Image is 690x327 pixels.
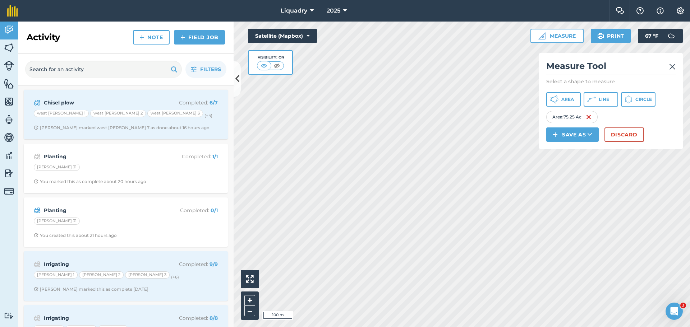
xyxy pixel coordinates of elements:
img: svg+xml;base64,PD94bWwgdmVyc2lvbj0iMS4wIiBlbmNvZGluZz0idXRmLTgiPz4KPCEtLSBHZW5lcmF0b3I6IEFkb2JlIE... [4,312,14,319]
div: You marked this as complete about 20 hours ago [34,179,146,184]
p: Completed : [161,206,218,214]
strong: 6 / 7 [210,99,218,106]
a: PlantingCompleted: 1/1[PERSON_NAME] 31Clock with arrow pointing clockwiseYou marked this as compl... [28,148,224,189]
img: Clock with arrow pointing clockwise [34,287,38,291]
img: svg+xml;base64,PD94bWwgdmVyc2lvbj0iMS4wIiBlbmNvZGluZz0idXRmLTgiPz4KPCEtLSBHZW5lcmF0b3I6IEFkb2JlIE... [34,260,41,268]
button: + [244,295,255,306]
img: svg+xml;base64,PD94bWwgdmVyc2lvbj0iMS4wIiBlbmNvZGluZz0idXRmLTgiPz4KPCEtLSBHZW5lcmF0b3I6IEFkb2JlIE... [4,24,14,35]
p: Completed : [161,314,218,322]
img: fieldmargin Logo [7,5,18,17]
div: west [PERSON_NAME] 1 [34,110,89,117]
a: Field Job [174,30,225,45]
strong: Planting [44,153,158,160]
div: Visibility: On [257,55,284,60]
small: (+ 4 ) [204,113,212,118]
div: [PERSON_NAME] 31 [34,218,80,225]
div: [PERSON_NAME] marked west [PERSON_NAME] 7 as done about 16 hours ago [34,125,210,131]
iframe: Intercom live chat [666,303,683,320]
img: svg+xml;base64,PHN2ZyB4bWxucz0iaHR0cDovL3d3dy53My5vcmcvMjAwMC9zdmciIHdpZHRoPSIxOSIgaGVpZ2h0PSIyNC... [171,65,178,74]
p: Completed : [161,99,218,107]
span: 67 ° F [645,29,658,43]
div: [PERSON_NAME] 2 [79,271,124,279]
span: Liquadry [281,6,307,15]
img: svg+xml;base64,PHN2ZyB4bWxucz0iaHR0cDovL3d3dy53My5vcmcvMjAwMC9zdmciIHdpZHRoPSIxNCIgaGVpZ2h0PSIyNC... [180,33,185,42]
input: Search for an activity [25,61,182,78]
div: west [PERSON_NAME] 2 [90,110,146,117]
button: Area [546,92,581,107]
strong: Planting [44,206,158,214]
img: svg+xml;base64,PD94bWwgdmVyc2lvbj0iMS4wIiBlbmNvZGluZz0idXRmLTgiPz4KPCEtLSBHZW5lcmF0b3I6IEFkb2JlIE... [4,186,14,196]
p: Select a shape to measure [546,78,676,85]
div: [PERSON_NAME] 31 [34,164,80,171]
img: svg+xml;base64,PHN2ZyB4bWxucz0iaHR0cDovL3d3dy53My5vcmcvMjAwMC9zdmciIHdpZHRoPSIyMiIgaGVpZ2h0PSIzMC... [669,62,676,71]
img: Ruler icon [538,32,546,39]
p: Completed : [161,260,218,268]
img: svg+xml;base64,PHN2ZyB4bWxucz0iaHR0cDovL3d3dy53My5vcmcvMjAwMC9zdmciIHdpZHRoPSI1NiIgaGVpZ2h0PSI2MC... [4,96,14,107]
div: [PERSON_NAME] marked this as complete [DATE] [34,286,148,292]
div: Area : 75.25 Ac [546,111,598,123]
img: svg+xml;base64,PHN2ZyB4bWxucz0iaHR0cDovL3d3dy53My5vcmcvMjAwMC9zdmciIHdpZHRoPSI1NiIgaGVpZ2h0PSI2MC... [4,42,14,53]
strong: 0 / 1 [211,207,218,214]
a: PlantingCompleted: 0/1[PERSON_NAME] 31Clock with arrow pointing clockwiseYou created this about 2... [28,202,224,243]
a: Note [133,30,170,45]
img: A question mark icon [636,7,644,14]
img: svg+xml;base64,PD94bWwgdmVyc2lvbj0iMS4wIiBlbmNvZGluZz0idXRmLTgiPz4KPCEtLSBHZW5lcmF0b3I6IEFkb2JlIE... [4,150,14,161]
button: Save as [546,127,599,142]
p: Completed : [161,153,218,160]
img: svg+xml;base64,PD94bWwgdmVyc2lvbj0iMS4wIiBlbmNvZGluZz0idXRmLTgiPz4KPCEtLSBHZW5lcmF0b3I6IEFkb2JlIE... [34,206,41,215]
img: Four arrows, one pointing top left, one top right, one bottom right and the last bottom left [246,275,254,283]
img: svg+xml;base64,PHN2ZyB4bWxucz0iaHR0cDovL3d3dy53My5vcmcvMjAwMC9zdmciIHdpZHRoPSI1NiIgaGVpZ2h0PSI2MC... [4,78,14,89]
img: svg+xml;base64,PD94bWwgdmVyc2lvbj0iMS4wIiBlbmNvZGluZz0idXRmLTgiPz4KPCEtLSBHZW5lcmF0b3I6IEFkb2JlIE... [34,152,41,161]
img: svg+xml;base64,PHN2ZyB4bWxucz0iaHR0cDovL3d3dy53My5vcmcvMjAwMC9zdmciIHdpZHRoPSIxOSIgaGVpZ2h0PSIyNC... [597,32,604,40]
div: [PERSON_NAME] 1 [34,271,78,279]
span: 3 [680,303,686,308]
button: Measure [530,29,584,43]
button: Discard [604,127,644,142]
div: west [PERSON_NAME] 3 [147,110,203,117]
button: – [244,306,255,316]
strong: Irrigating [44,314,158,322]
span: Area [561,97,574,102]
img: svg+xml;base64,PD94bWwgdmVyc2lvbj0iMS4wIiBlbmNvZGluZz0idXRmLTgiPz4KPCEtLSBHZW5lcmF0b3I6IEFkb2JlIE... [664,29,678,43]
img: svg+xml;base64,PHN2ZyB4bWxucz0iaHR0cDovL3d3dy53My5vcmcvMjAwMC9zdmciIHdpZHRoPSIxNyIgaGVpZ2h0PSIxNy... [657,6,664,15]
button: Line [584,92,618,107]
img: Clock with arrow pointing clockwise [34,179,38,184]
span: Circle [635,97,652,102]
span: Filters [200,65,221,73]
img: svg+xml;base64,PHN2ZyB4bWxucz0iaHR0cDovL3d3dy53My5vcmcvMjAwMC9zdmciIHdpZHRoPSIxNCIgaGVpZ2h0PSIyNC... [139,33,144,42]
a: Chisel plowCompleted: 6/7west [PERSON_NAME] 1west [PERSON_NAME] 2west [PERSON_NAME] 3(+4)Clock wi... [28,94,224,135]
div: You created this about 21 hours ago [34,233,117,238]
h2: Activity [27,32,60,43]
button: Print [591,29,631,43]
img: svg+xml;base64,PD94bWwgdmVyc2lvbj0iMS4wIiBlbmNvZGluZz0idXRmLTgiPz4KPCEtLSBHZW5lcmF0b3I6IEFkb2JlIE... [4,132,14,143]
strong: 8 / 8 [210,315,218,321]
strong: Irrigating [44,260,158,268]
img: svg+xml;base64,PHN2ZyB4bWxucz0iaHR0cDovL3d3dy53My5vcmcvMjAwMC9zdmciIHdpZHRoPSIxNCIgaGVpZ2h0PSIyNC... [553,130,558,139]
span: 2025 [327,6,340,15]
img: svg+xml;base64,PD94bWwgdmVyc2lvbj0iMS4wIiBlbmNvZGluZz0idXRmLTgiPz4KPCEtLSBHZW5lcmF0b3I6IEFkb2JlIE... [4,114,14,125]
strong: 9 / 9 [210,261,218,267]
img: svg+xml;base64,PHN2ZyB4bWxucz0iaHR0cDovL3d3dy53My5vcmcvMjAwMC9zdmciIHdpZHRoPSI1MCIgaGVpZ2h0PSI0MC... [259,62,268,69]
img: svg+xml;base64,PD94bWwgdmVyc2lvbj0iMS4wIiBlbmNvZGluZz0idXRmLTgiPz4KPCEtLSBHZW5lcmF0b3I6IEFkb2JlIE... [4,61,14,71]
img: svg+xml;base64,PHN2ZyB4bWxucz0iaHR0cDovL3d3dy53My5vcmcvMjAwMC9zdmciIHdpZHRoPSI1MCIgaGVpZ2h0PSI0MC... [272,62,281,69]
img: svg+xml;base64,PD94bWwgdmVyc2lvbj0iMS4wIiBlbmNvZGluZz0idXRmLTgiPz4KPCEtLSBHZW5lcmF0b3I6IEFkb2JlIE... [4,168,14,179]
img: svg+xml;base64,PD94bWwgdmVyc2lvbj0iMS4wIiBlbmNvZGluZz0idXRmLTgiPz4KPCEtLSBHZW5lcmF0b3I6IEFkb2JlIE... [34,98,41,107]
strong: 1 / 1 [212,153,218,160]
h2: Measure Tool [546,60,676,75]
img: Clock with arrow pointing clockwise [34,125,38,130]
img: Clock with arrow pointing clockwise [34,233,38,238]
span: Line [599,97,609,102]
button: Filters [185,61,226,78]
a: IrrigatingCompleted: 9/9[PERSON_NAME] 1[PERSON_NAME] 2[PERSON_NAME] 3(+6)Clock with arrow pointin... [28,256,224,296]
img: svg+xml;base64,PD94bWwgdmVyc2lvbj0iMS4wIiBlbmNvZGluZz0idXRmLTgiPz4KPCEtLSBHZW5lcmF0b3I6IEFkb2JlIE... [34,314,41,322]
strong: Chisel plow [44,99,158,107]
button: Satellite (Mapbox) [248,29,317,43]
button: Circle [621,92,655,107]
img: svg+xml;base64,PHN2ZyB4bWxucz0iaHR0cDovL3d3dy53My5vcmcvMjAwMC9zdmciIHdpZHRoPSIxNiIgaGVpZ2h0PSIyNC... [586,113,592,121]
img: Two speech bubbles overlapping with the left bubble in the forefront [616,7,624,14]
small: (+ 6 ) [171,275,179,280]
div: [PERSON_NAME] 3 [125,271,170,279]
button: 67 °F [638,29,683,43]
img: A cog icon [676,7,685,14]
